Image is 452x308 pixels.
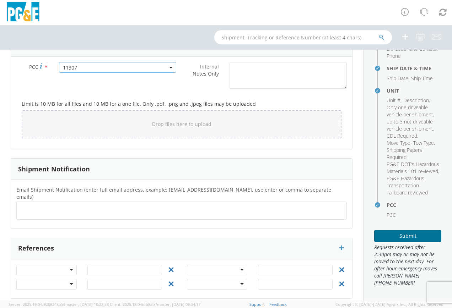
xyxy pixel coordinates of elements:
span: PG&E DOT's Hazardous Materials 101 reviewed [387,161,439,175]
span: PG&E Hazardous Transportation Tailboard reviewed [387,175,428,196]
li: , [387,75,409,82]
h5: Limit is 10 MB for all files and 10 MB for a one file. Only .pdf, .png and .jpeg files may be upl... [22,101,341,106]
input: Shipment, Tracking or Reference Number (at least 4 chars) [214,30,392,44]
span: Only one driveable vehicle per shipment, up to 3 not driveable vehicle per shipment [387,104,434,132]
span: CDL Required [387,132,417,139]
span: Server: 2025.19.0-b9208248b56 [9,302,109,307]
span: Copyright © [DATE]-[DATE] Agistix Inc., All Rights Reserved [335,302,443,307]
li: , [387,97,402,104]
li: , [413,139,435,147]
a: Support [249,302,265,307]
li: , [403,97,430,104]
span: Ship Time [411,75,433,82]
li: , [387,104,440,132]
li: , [387,139,411,147]
span: Description [403,97,429,104]
h3: Shipment Notification [18,166,90,173]
span: Ship Date [387,75,408,82]
span: Client: 2025.18.0-5db8ab7 [110,302,200,307]
span: Drop files here to upload [152,121,211,127]
span: Requests received after 2:30pm may or may not be moved to the next day. For after hour emergency ... [374,244,441,286]
span: 11307 [63,64,172,71]
span: Tow Type [413,139,434,146]
button: Submit [374,230,441,242]
h4: Ship Date & Time [387,66,441,71]
li: , [387,147,440,161]
h3: References [18,245,54,252]
li: , [387,132,418,139]
span: PCC [387,211,396,218]
span: 11307 [59,62,176,73]
a: Feedback [269,302,287,307]
span: Internal Notes Only [193,63,219,77]
span: master, [DATE] 10:22:58 [65,302,109,307]
h4: PCC [387,202,441,208]
span: Unit # [387,97,400,104]
span: PCC [29,64,38,70]
span: Email Shipment Notification (enter full email address, example: jdoe01@agistix.com, use enter or ... [16,186,331,200]
span: Phone [387,53,401,59]
span: Shipping Papers Required [387,147,422,160]
span: Move Type [387,139,410,146]
h4: Unit [387,88,441,93]
img: pge-logo-06675f144f4cfa6a6814.png [5,2,41,23]
li: , [387,161,440,175]
span: master, [DATE] 09:34:17 [157,302,200,307]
